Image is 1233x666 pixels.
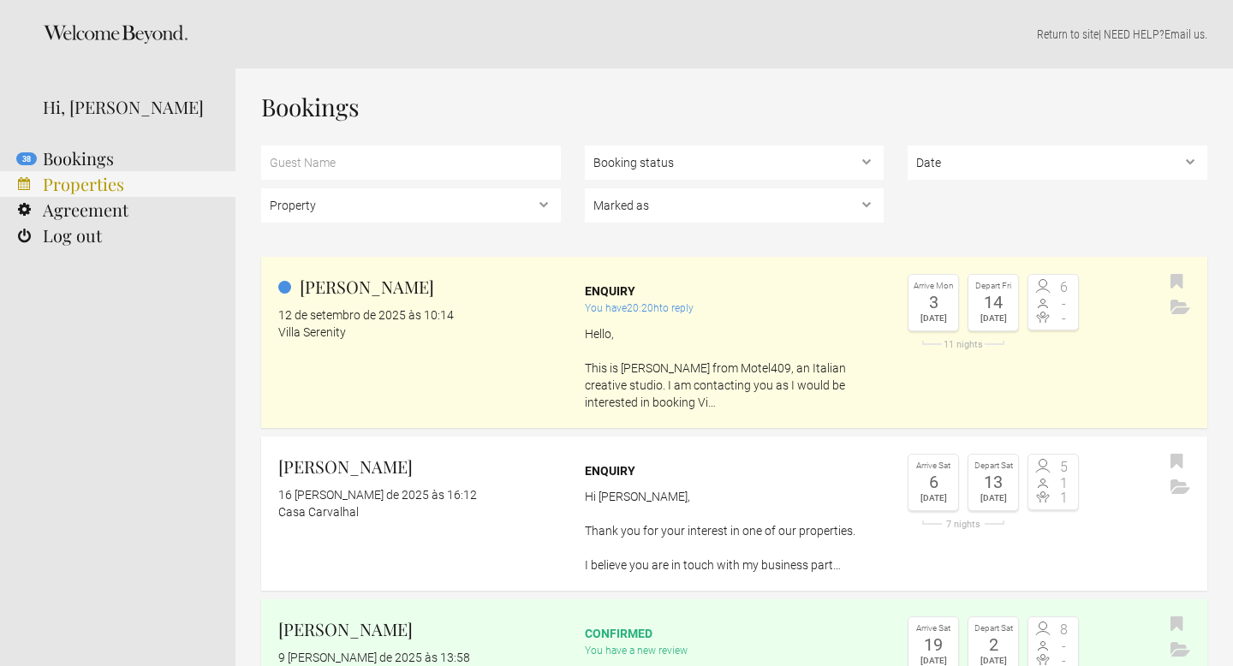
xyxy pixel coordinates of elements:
[585,625,885,642] div: confirmed
[1164,27,1205,41] a: Email us
[278,488,477,502] flynt-date-display: 16 [PERSON_NAME] de 2025 às 16:12
[627,302,659,314] flynt-countdown: 20:20h
[1166,270,1188,295] button: Bookmark
[261,437,1207,591] a: [PERSON_NAME] 16 [PERSON_NAME] de 2025 às 16:12 Casa Carvalhal Enquiry Hi [PERSON_NAME], Thank yo...
[43,94,210,120] div: Hi, [PERSON_NAME]
[973,621,1014,636] div: Depart Sat
[1166,449,1188,475] button: Bookmark
[913,311,954,326] div: [DATE]
[1037,27,1099,41] a: Return to site
[278,651,470,664] flynt-date-display: 9 [PERSON_NAME] de 2025 às 13:58
[973,311,1014,326] div: [DATE]
[1166,638,1194,663] button: Archive
[1166,295,1194,321] button: Archive
[973,279,1014,294] div: Depart Fri
[585,146,885,180] select: , ,
[278,308,454,322] flynt-date-display: 12 de setembro de 2025 às 10:14
[1053,491,1074,505] span: 1
[278,503,561,520] div: Casa Carvalhal
[585,488,885,574] p: Hi [PERSON_NAME], Thank you for your interest in one of our properties. I believe you are in touc...
[913,636,954,653] div: 19
[973,294,1014,311] div: 14
[261,257,1207,428] a: [PERSON_NAME] 12 de setembro de 2025 às 10:14 Villa Serenity Enquiry You have20:20hto reply Hello...
[913,279,954,294] div: Arrive Mon
[913,294,954,311] div: 3
[585,300,885,317] div: You have to reply
[1053,281,1074,294] span: 6
[278,324,561,341] div: Villa Serenity
[973,473,1014,491] div: 13
[261,94,1207,120] h1: Bookings
[585,188,885,223] select: , , ,
[1053,477,1074,491] span: 1
[913,473,954,491] div: 6
[278,274,561,300] h2: [PERSON_NAME]
[1166,612,1188,638] button: Bookmark
[908,146,1207,180] select: ,
[1053,639,1074,653] span: -
[913,621,954,636] div: Arrive Sat
[908,340,1019,349] div: 11 nights
[278,616,561,642] h2: [PERSON_NAME]
[16,152,37,165] flynt-notification-badge: 38
[973,491,1014,506] div: [DATE]
[908,520,1019,529] div: 7 nights
[1166,475,1194,501] button: Archive
[585,282,885,300] div: Enquiry
[1053,297,1074,311] span: -
[261,26,1207,43] p: | NEED HELP? .
[261,146,561,180] input: Guest Name
[585,462,885,479] div: Enquiry
[278,454,561,479] h2: [PERSON_NAME]
[913,459,954,473] div: Arrive Sat
[1053,623,1074,637] span: 8
[973,459,1014,473] div: Depart Sat
[1053,312,1074,325] span: -
[1053,461,1074,474] span: 5
[585,325,885,411] p: Hello, This is [PERSON_NAME] from Motel409, an Italian creative studio. I am contacting you as I ...
[261,188,561,223] select: , , , , , , , , , ,
[913,491,954,506] div: [DATE]
[973,636,1014,653] div: 2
